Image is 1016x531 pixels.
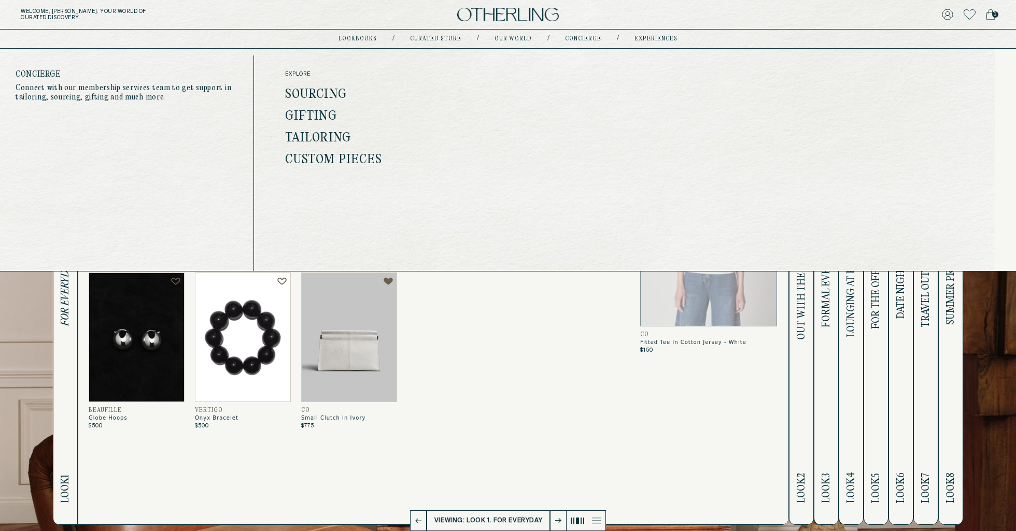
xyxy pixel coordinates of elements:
a: 2 [986,7,995,22]
h5: Welcome, [PERSON_NAME] . Your world of curated discovery. [21,8,313,21]
span: explore [285,71,524,77]
span: $500 [195,423,209,429]
span: Onyx Bracelet [195,415,291,421]
a: Custom Pieces [285,153,382,167]
p: Viewing: Look 1. FOR EVERYDAY [427,515,550,526]
button: Look5FOR THE OFFICE [864,79,888,525]
span: Fitted Tee In Cotton Jersey - White [640,339,777,346]
a: Tailoring [285,132,351,145]
span: 2 [992,11,998,18]
div: / [477,35,479,43]
img: Small Clutch in Ivory [301,272,397,402]
a: experiences [634,36,678,41]
button: Look8SUMMER PREP [938,79,963,525]
a: Sourcing [285,88,347,102]
span: TRAVEL OUTFIT [920,257,932,327]
div: / [392,35,394,43]
div: / [547,35,549,43]
p: Connect with our membership services team to get support in tailoring, sourcing, gifting and much... [16,83,238,102]
span: SUMMER PREP [945,259,957,325]
span: Globe Hoops [89,415,185,421]
span: Look 5 [870,473,882,503]
span: Look 4 [845,472,857,503]
img: logo [457,8,559,22]
span: Look 1 [60,475,72,503]
span: FORMAL EVENT [821,256,832,328]
img: ONYX BRACELET [195,272,291,402]
span: DATE NIGHT [895,265,907,319]
a: Our world [495,36,532,41]
span: FOR EVERYDAY [60,260,72,326]
span: Look 7 [920,473,932,503]
span: CO [301,407,310,413]
span: Small Clutch In Ivory [301,415,397,421]
span: Look 2 [796,473,808,503]
a: Gifting [285,110,337,123]
button: Look1FOR EVERYDAY [53,79,78,525]
span: Look 6 [895,472,907,503]
span: LOUNGING AT HOME [845,246,857,338]
span: Look 3 [821,473,832,503]
span: OUT WITH THE GIRLS [796,244,808,340]
a: concierge [565,36,601,41]
a: lookbooks [338,36,377,41]
img: Globe Hoops [89,272,185,402]
a: Curated store [410,36,461,41]
span: $500 [89,423,103,429]
button: Look4LOUNGING AT HOME [839,79,864,525]
span: Look 8 [945,472,957,503]
span: Vertigo [195,407,223,413]
span: Beaufille [89,407,122,413]
button: Look3FORMAL EVENT [814,79,839,525]
span: FOR THE OFFICE [870,255,882,329]
h4: Concierge [16,71,238,78]
button: Look2OUT WITH THE GIRLS [789,79,814,525]
div: / [617,35,619,43]
span: CO [640,332,649,338]
span: $150 [640,347,653,353]
button: Look7TRAVEL OUTFIT [913,79,938,525]
button: Look6DATE NIGHT [888,79,913,525]
span: $775 [301,423,314,429]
